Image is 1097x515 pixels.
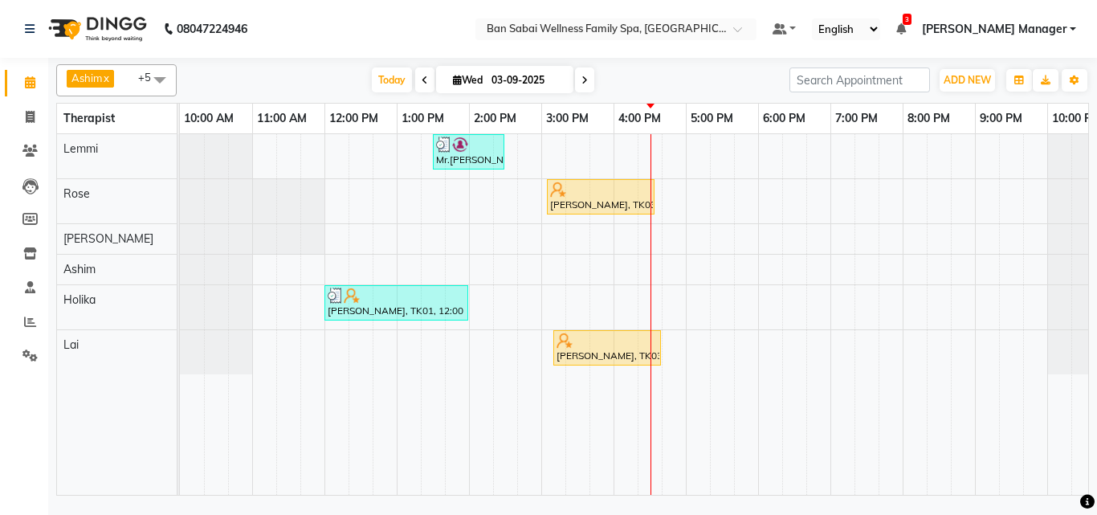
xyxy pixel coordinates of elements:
a: 2:00 PM [470,107,520,130]
b: 08047224946 [177,6,247,51]
span: Lai [63,337,79,352]
span: [PERSON_NAME] Manager [922,21,1066,38]
input: Search Appointment [789,67,930,92]
span: Ashim [63,262,96,276]
span: Ashim [71,72,102,84]
a: 3 [896,22,906,36]
span: Today [372,67,412,92]
a: 8:00 PM [903,107,954,130]
div: [PERSON_NAME], TK03, 03:10 PM-04:40 PM, Balinese Massage (Medium to Strong Pressure)3500 (₹3500) [555,333,659,363]
span: [PERSON_NAME] [63,231,153,246]
span: 3 [903,14,911,25]
a: 1:00 PM [398,107,448,130]
a: 10:00 AM [180,107,238,130]
span: Lemmi [63,141,98,156]
span: Therapist [63,111,115,125]
a: 5:00 PM [687,107,737,130]
img: logo [41,6,151,51]
span: Wed [449,74,487,86]
span: ADD NEW [944,74,991,86]
span: Rose [63,186,90,201]
button: ADD NEW [940,69,995,92]
a: 6:00 PM [759,107,809,130]
span: Holika [63,292,96,307]
div: [PERSON_NAME], TK01, 12:00 PM-02:00 PM, Swedish Massage (Medium Pressure)-120min [326,288,467,318]
a: 12:00 PM [325,107,382,130]
div: Mr.[PERSON_NAME], TK02, 01:30 PM-02:30 PM, Swedish Massage (Medium Pressure)-60min [434,137,503,167]
input: 2025-09-03 [487,68,567,92]
a: 9:00 PM [976,107,1026,130]
a: 4:00 PM [614,107,665,130]
a: 3:00 PM [542,107,593,130]
a: 7:00 PM [831,107,882,130]
a: x [102,72,109,84]
span: +5 [138,71,163,84]
div: [PERSON_NAME], TK03, 03:05 PM-04:35 PM, Balinese Massage (Medium to Strong Pressure)3500 [548,182,653,212]
a: 11:00 AM [253,107,311,130]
